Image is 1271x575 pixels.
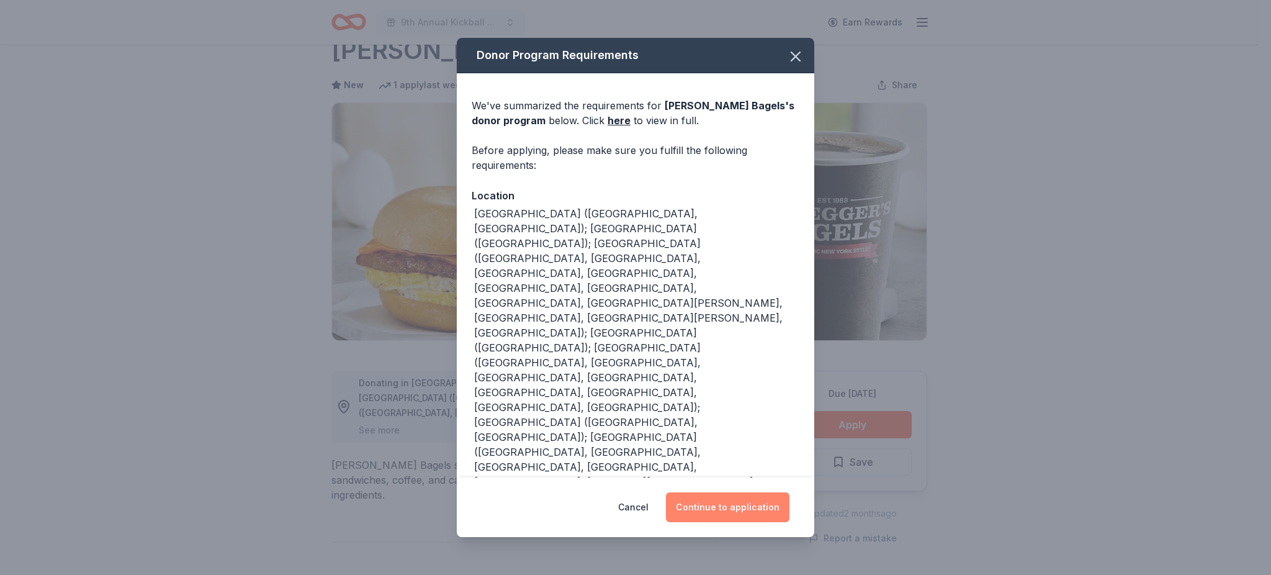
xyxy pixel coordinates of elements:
div: Donor Program Requirements [457,38,814,73]
div: We've summarized the requirements for below. Click to view in full. [472,98,799,128]
button: Cancel [618,492,649,522]
a: here [608,113,631,128]
div: Before applying, please make sure you fulfill the following requirements: [472,143,799,173]
button: Continue to application [666,492,789,522]
div: Location [472,188,799,204]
